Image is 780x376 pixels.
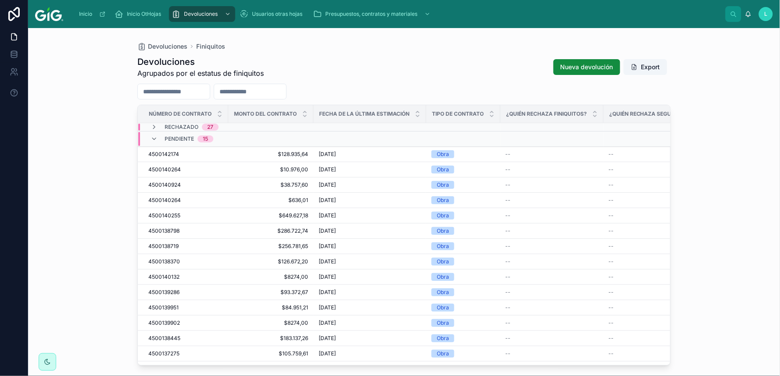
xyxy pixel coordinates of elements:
[234,166,308,173] span: $10.976,00
[148,273,180,280] span: 4500140132
[609,258,723,265] a: --
[319,166,421,173] a: [DATE]
[506,166,598,173] a: --
[148,151,223,158] a: 4500142174
[431,150,495,158] a: Obra
[35,7,63,21] img: App logo
[437,150,449,158] div: Obra
[609,335,614,342] span: --
[506,289,511,296] span: --
[506,243,511,250] span: --
[609,273,723,280] a: --
[319,151,336,158] span: [DATE]
[325,11,417,18] span: Presupuestos, contratos y materiales
[319,212,336,219] span: [DATE]
[234,289,308,296] a: $93.372,67
[319,258,421,265] a: [DATE]
[437,212,449,220] div: Obra
[506,319,511,326] span: --
[609,181,723,188] a: --
[148,273,223,280] a: 4500140132
[432,110,484,117] span: Tipo de contrato
[234,350,308,357] a: $105.759,61
[310,6,435,22] a: Presupuestos, contratos y materiales
[431,166,495,174] a: Obra
[431,181,495,189] a: Obra
[234,151,308,158] a: $128.935,64
[234,197,308,204] span: $636,01
[609,243,614,250] span: --
[437,242,449,250] div: Obra
[431,350,495,358] a: Obra
[234,227,308,234] a: $286.722,74
[234,212,308,219] a: $649.627,18
[506,151,598,158] a: --
[506,166,511,173] span: --
[609,110,712,117] span: ¿Quién rechaza Seguridad Social?
[431,258,495,266] a: Obra
[609,350,723,357] a: --
[609,166,614,173] span: --
[437,350,449,358] div: Obra
[319,319,336,326] span: [DATE]
[506,350,511,357] span: --
[506,273,511,280] span: --
[237,6,309,22] a: Usuarios otras hojas
[506,273,598,280] a: --
[234,335,308,342] span: $183.137,26
[148,319,223,326] a: 4500139902
[148,166,181,173] span: 4500140264
[319,181,336,188] span: [DATE]
[112,6,167,22] a: Inicio OtHojas
[506,335,598,342] a: --
[609,212,723,219] a: --
[149,110,212,117] span: Número de contrato
[148,227,180,234] span: 4500138798
[319,273,336,280] span: [DATE]
[319,304,336,311] span: [DATE]
[506,289,598,296] a: --
[252,11,302,18] span: Usuarios otras hojas
[765,11,768,18] span: L
[506,335,511,342] span: --
[234,304,308,311] a: $84.951,21
[148,335,223,342] a: 4500138445
[148,304,223,311] a: 4500139951
[609,335,723,342] a: --
[319,110,410,117] span: Fecha de la última estimación
[169,6,235,22] a: Devoluciones
[75,6,110,22] a: Inicio
[609,304,614,311] span: --
[319,289,336,296] span: [DATE]
[431,273,495,281] a: Obra
[609,197,723,204] a: --
[165,124,198,131] span: Rechazado
[137,42,187,51] a: Devoluciones
[196,42,225,51] a: Finiquitos
[148,243,179,250] span: 4500138719
[234,273,308,280] a: $8274,00
[148,289,180,296] span: 4500139286
[319,243,421,250] a: [DATE]
[609,197,614,204] span: --
[319,258,336,265] span: [DATE]
[148,151,179,158] span: 4500142174
[609,319,723,326] a: --
[148,212,223,219] a: 4500140255
[234,243,308,250] a: $256.781,65
[127,11,161,18] span: Inicio OtHojas
[319,151,421,158] a: [DATE]
[148,197,181,204] span: 4500140264
[431,319,495,327] a: Obra
[319,335,336,342] span: [DATE]
[437,288,449,296] div: Obra
[609,181,614,188] span: --
[506,110,587,117] span: ¿Quién rechaza Finiquitos?
[234,258,308,265] a: $126.672,20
